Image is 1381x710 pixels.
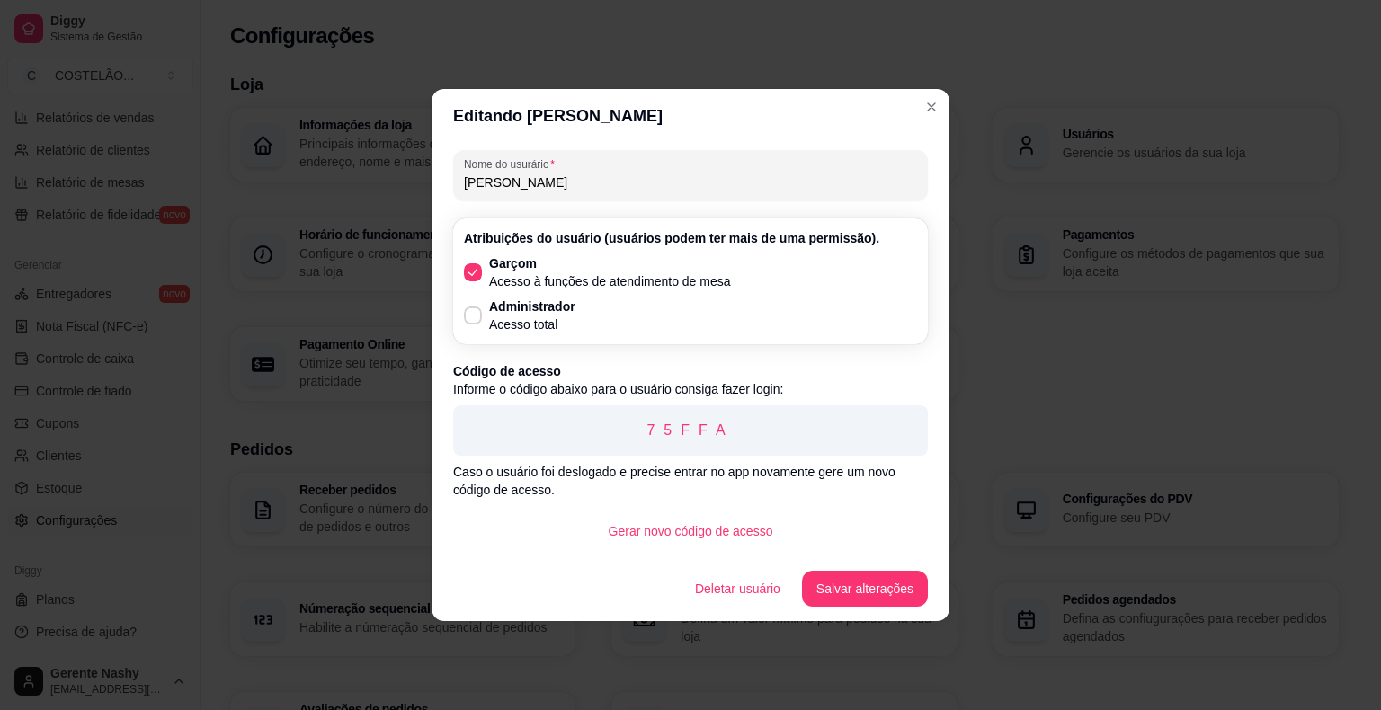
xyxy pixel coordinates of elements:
[489,297,575,315] p: Administrador
[594,513,788,549] button: Gerar novo código de acesso
[453,463,928,499] p: Caso o usuário foi deslogado e precise entrar no app novamente gere um novo código de acesso.
[681,571,795,607] button: Deletar usuário
[489,254,731,272] p: Garçom
[802,571,928,607] button: Salvar alterações
[464,229,917,247] p: Atribuições do usuário (usuários podem ter mais de uma permissão).
[464,173,917,191] input: Nome do usurário
[464,156,561,172] label: Nome do usurário
[468,420,913,441] p: 75FFA
[432,89,949,143] header: Editando [PERSON_NAME]
[453,380,928,398] p: Informe o código abaixo para o usuário consiga fazer login:
[453,362,928,380] p: Código de acesso
[489,315,575,333] p: Acesso total
[917,93,946,121] button: Close
[489,272,731,290] p: Acesso à funções de atendimento de mesa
